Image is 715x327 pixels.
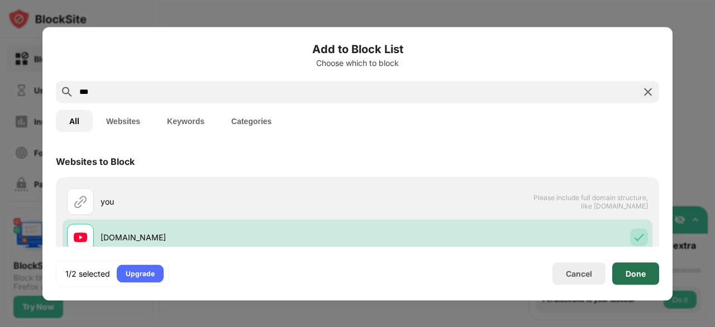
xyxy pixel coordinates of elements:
div: you [101,196,357,207]
span: Please include full domain structure, like [DOMAIN_NAME] [533,193,648,210]
button: Websites [93,110,154,132]
div: Done [626,269,646,278]
img: favicons [74,230,87,244]
button: Keywords [154,110,218,132]
img: search.svg [60,85,74,98]
img: url.svg [74,195,87,208]
img: search-close [641,85,655,98]
div: Choose which to block [56,58,659,67]
div: 1/2 selected [65,268,110,279]
button: All [56,110,93,132]
h6: Add to Block List [56,40,659,57]
div: [DOMAIN_NAME] [101,231,357,243]
button: Categories [218,110,285,132]
div: Upgrade [126,268,155,279]
div: Websites to Block [56,155,135,167]
div: Cancel [566,269,592,278]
